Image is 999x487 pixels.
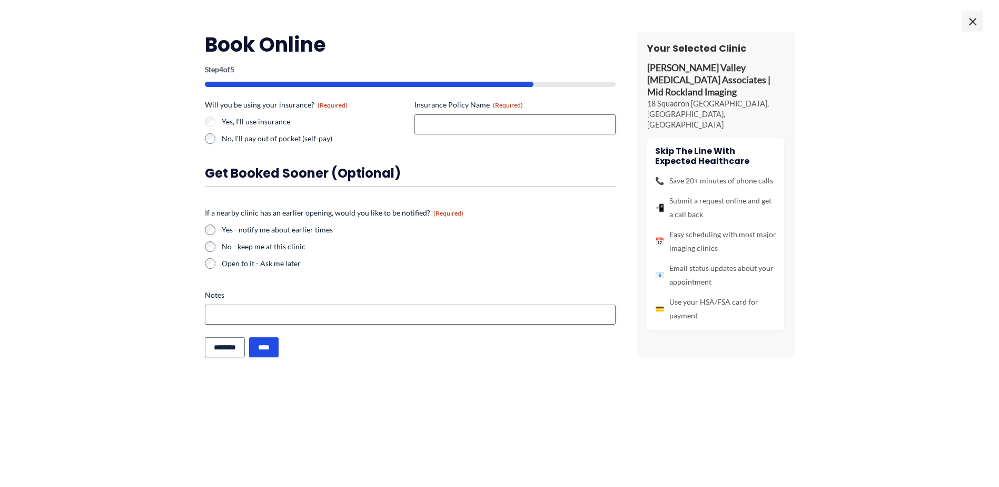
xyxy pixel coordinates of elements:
li: Use your HSA/FSA card for payment [655,295,776,323]
span: × [962,11,983,32]
h4: Skip the line with Expected Healthcare [655,146,776,166]
h2: Book Online [205,32,616,57]
h3: Get booked sooner (optional) [205,165,616,181]
label: No, I'll pay out of pocket (self-pay) [222,133,406,144]
label: No - keep me at this clinic [222,241,616,252]
h3: Your Selected Clinic [647,42,784,54]
span: 💳 [655,302,664,316]
span: (Required) [493,101,523,109]
label: Insurance Policy Name [414,100,616,110]
li: Easy scheduling with most major imaging clinics [655,228,776,255]
label: Notes [205,290,616,300]
span: 📲 [655,201,664,215]
span: 4 [219,65,223,74]
span: 5 [230,65,234,74]
label: Yes, I'll use insurance [222,116,406,127]
p: [PERSON_NAME] Valley [MEDICAL_DATA] Associates | Mid Rockland Imaging [647,62,784,99]
li: Submit a request online and get a call back [655,194,776,221]
span: 📧 [655,268,664,282]
label: Open to it - Ask me later [222,258,616,269]
legend: Will you be using your insurance? [205,100,348,110]
label: Yes - notify me about earlier times [222,225,616,235]
legend: If a nearby clinic has an earlier opening, would you like to be notified? [205,208,463,218]
span: (Required) [318,101,348,109]
p: Step of [205,66,616,73]
li: Email status updates about your appointment [655,261,776,289]
span: 📞 [655,174,664,188]
span: (Required) [433,209,463,217]
li: Save 20+ minutes of phone calls [655,174,776,188]
span: 📅 [655,235,664,248]
p: 18 Squadron [GEOGRAPHIC_DATA], [GEOGRAPHIC_DATA], [GEOGRAPHIC_DATA] [647,99,784,130]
